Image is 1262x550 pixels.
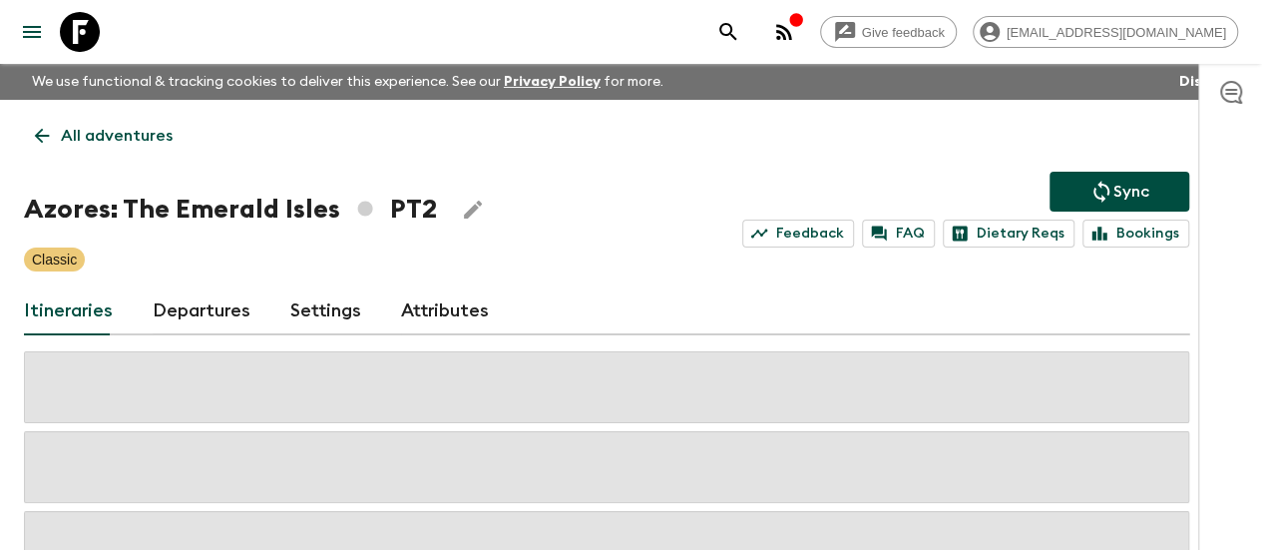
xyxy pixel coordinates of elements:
h1: Azores: The Emerald Isles PT2 [24,190,437,230]
p: All adventures [61,124,173,148]
a: Departures [153,287,250,335]
p: We use functional & tracking cookies to deliver this experience. See our for more. [24,64,671,100]
button: search adventures [708,12,748,52]
button: menu [12,12,52,52]
div: [EMAIL_ADDRESS][DOMAIN_NAME] [973,16,1238,48]
p: Classic [32,250,77,270]
a: All adventures [24,116,184,156]
button: Sync adventure departures to the booking engine [1050,172,1189,212]
a: Itineraries [24,287,113,335]
span: [EMAIL_ADDRESS][DOMAIN_NAME] [996,25,1237,40]
span: Give feedback [851,25,956,40]
a: Give feedback [820,16,957,48]
button: Dismiss [1174,68,1238,96]
a: Feedback [742,220,854,248]
button: Edit Adventure Title [453,190,493,230]
a: Attributes [401,287,489,335]
p: Sync [1113,180,1149,204]
a: Bookings [1082,220,1189,248]
a: Dietary Reqs [943,220,1074,248]
a: Privacy Policy [504,75,601,89]
a: Settings [290,287,361,335]
a: FAQ [862,220,935,248]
